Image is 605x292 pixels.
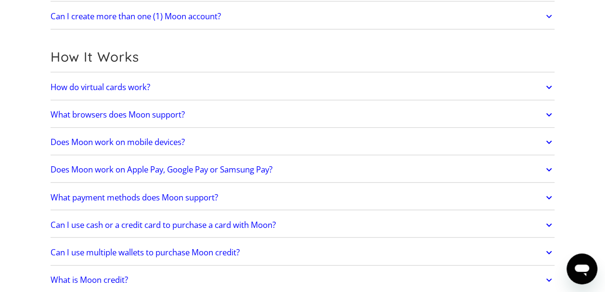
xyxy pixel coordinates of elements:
iframe: Button to launch messaging window [566,253,597,284]
h2: How do virtual cards work? [51,82,150,92]
h2: What payment methods does Moon support? [51,193,218,202]
h2: What browsers does Moon support? [51,110,185,119]
h2: Can I create more than one (1) Moon account? [51,12,221,21]
a: What payment methods does Moon support? [51,187,555,208]
h2: Can I use cash or a credit card to purchase a card with Moon? [51,220,276,230]
a: What browsers does Moon support? [51,105,555,125]
h2: Does Moon work on Apple Pay, Google Pay or Samsung Pay? [51,165,272,174]
a: Can I use cash or a credit card to purchase a card with Moon? [51,215,555,235]
a: Does Moon work on mobile devices? [51,132,555,152]
h2: What is Moon credit? [51,275,128,285]
a: How do virtual cards work? [51,77,555,97]
h2: Can I use multiple wallets to purchase Moon credit? [51,248,240,257]
a: Can I create more than one (1) Moon account? [51,6,555,27]
a: What is Moon credit? [51,270,555,290]
h2: Does Moon work on mobile devices? [51,137,185,147]
a: Can I use multiple wallets to purchase Moon credit? [51,242,555,263]
h2: How It Works [51,49,555,65]
a: Does Moon work on Apple Pay, Google Pay or Samsung Pay? [51,160,555,180]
